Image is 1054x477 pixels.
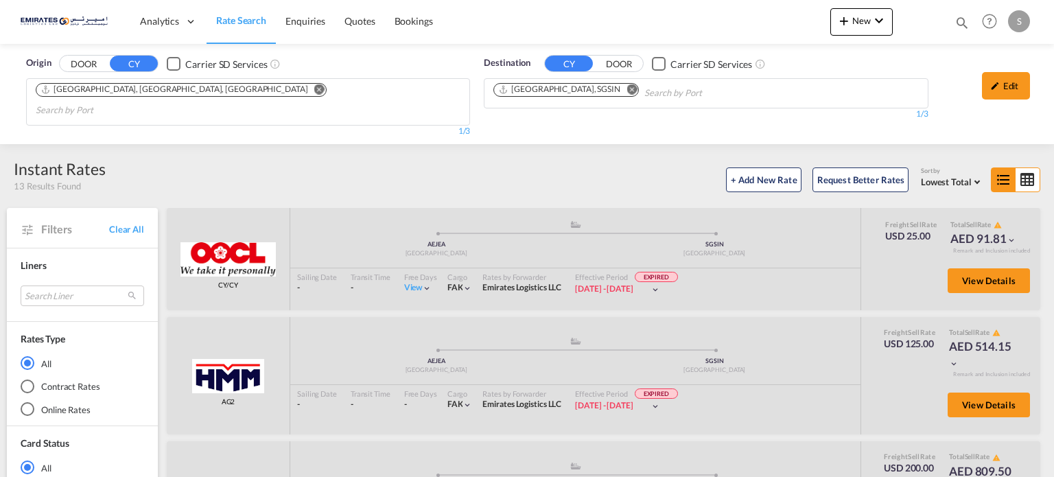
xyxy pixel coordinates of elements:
div: Viewicon-chevron-down [404,282,432,294]
div: Port of Jebel Ali, Jebel Ali, AEJEA [40,84,308,95]
div: Rates by Forwarder [482,388,561,399]
md-radio-button: All [21,461,144,474]
div: Effective Period [575,272,678,284]
div: Effective Period [575,388,678,401]
span: EXPIRED [635,388,678,399]
div: Sort by [921,167,984,176]
div: 1/3 [484,108,928,120]
div: Emirates Logistics LLC [482,282,561,294]
span: Help [978,10,1001,33]
div: Cargo [447,388,473,399]
span: CY/CY [218,280,238,290]
md-icon: icon-magnify [955,15,970,30]
div: [GEOGRAPHIC_DATA] [576,366,854,375]
span: AG2 [222,397,235,406]
md-icon: icon-alert [994,221,1002,229]
input: Search by Port [644,82,775,104]
div: Press delete to remove this chip. [498,84,623,95]
button: View Details [948,393,1030,417]
div: USD 200.00 [884,461,935,475]
span: FAK [447,282,463,292]
span: Sell [965,328,976,336]
div: Sailing Date [297,272,337,282]
div: Instant Rates [14,158,106,180]
span: Destination [484,56,530,70]
div: Remark and Inclusion included [943,371,1040,378]
span: [DATE] - [DATE] [575,400,633,410]
md-icon: icon-alert [992,454,1000,462]
div: AED 91.81 [950,231,1016,247]
button: Remove [305,84,326,97]
div: Free Days [404,388,437,399]
md-icon: icon-chevron-down [1007,235,1016,245]
md-radio-button: All [21,356,144,370]
div: - [351,399,390,410]
md-icon: icon-chevron-down [651,285,660,294]
span: FAK [447,399,463,409]
button: DOOR [60,56,108,72]
button: View Details [948,268,1030,293]
div: 01 Jul 2024 - 15 Aug 2024 [575,283,633,295]
div: Help [978,10,1008,34]
img: c67187802a5a11ec94275b5db69a26e6.png [21,6,113,37]
span: Origin [26,56,51,70]
div: Total Rate [949,327,1018,338]
div: AEJEA [297,357,576,366]
md-icon: icon-chevron-down [462,283,472,293]
span: Emirates Logistics LLC [482,282,561,292]
div: Freight Rate [884,452,935,461]
span: Analytics [140,14,179,28]
md-icon: icon-table-large [1016,168,1040,191]
md-icon: icon-chevron-down [871,12,887,29]
div: Transit Time [351,272,390,282]
span: Lowest Total [921,176,972,187]
span: Enquiries [285,15,325,27]
span: Emirates Logistics LLC [482,399,561,409]
md-icon: assets/icons/custom/ship-fill.svg [567,463,584,469]
md-icon: icon-alert [992,329,1000,337]
div: Carrier SD Services [670,58,752,71]
input: Search by Port [36,100,166,121]
span: Quotes [344,15,375,27]
div: Card Status [21,437,69,450]
span: Bookings [395,15,433,27]
span: Clear All [109,223,144,235]
button: Remove [618,84,638,97]
div: Rates by Forwarder [482,272,561,282]
button: DOOR [595,56,643,72]
span: Sell [966,220,977,229]
span: 13 Results Found [14,180,80,192]
div: [GEOGRAPHIC_DATA] [297,366,576,375]
span: Rate Search [216,14,266,26]
div: Total Rate [949,452,1018,463]
div: Free Days [404,272,437,282]
img: OOCL [180,242,277,277]
md-chips-wrap: Chips container. Use arrow keys to select chips. [491,79,780,104]
span: Sell [908,328,920,336]
div: Singapore, SGSIN [498,84,620,95]
div: [GEOGRAPHIC_DATA] [576,249,854,258]
md-radio-button: Contract Rates [21,380,144,393]
span: New [836,15,887,26]
button: icon-plus 400-fgNewicon-chevron-down [830,8,893,36]
span: Sell [910,220,922,229]
div: icon-pencilEdit [982,72,1030,100]
div: S [1008,10,1030,32]
md-icon: assets/icons/custom/ship-fill.svg [567,338,584,345]
div: Transit Time [351,388,390,399]
div: Emirates Logistics LLC [482,399,561,410]
div: 01 Aug 2024 - 31 Aug 2024 [575,400,633,412]
div: Remark and Inclusion included [943,247,1040,255]
div: - [351,282,390,294]
div: - [297,282,337,294]
md-icon: Unchecked: Search for CY (Container Yard) services for all selected carriers.Checked : Search for... [755,58,766,69]
div: 1/3 [26,126,470,137]
md-checkbox: Checkbox No Ink [167,56,267,71]
div: Freight Rate [885,220,937,229]
div: Total Rate [950,220,1016,231]
md-icon: Unchecked: Search for CY (Container Yard) services for all selected carriers.Checked : Search for... [270,58,281,69]
md-icon: icon-chevron-down [949,359,959,369]
div: icon-magnify [955,15,970,36]
div: Cargo [447,272,473,282]
md-icon: icon-format-list-bulleted [992,168,1016,191]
